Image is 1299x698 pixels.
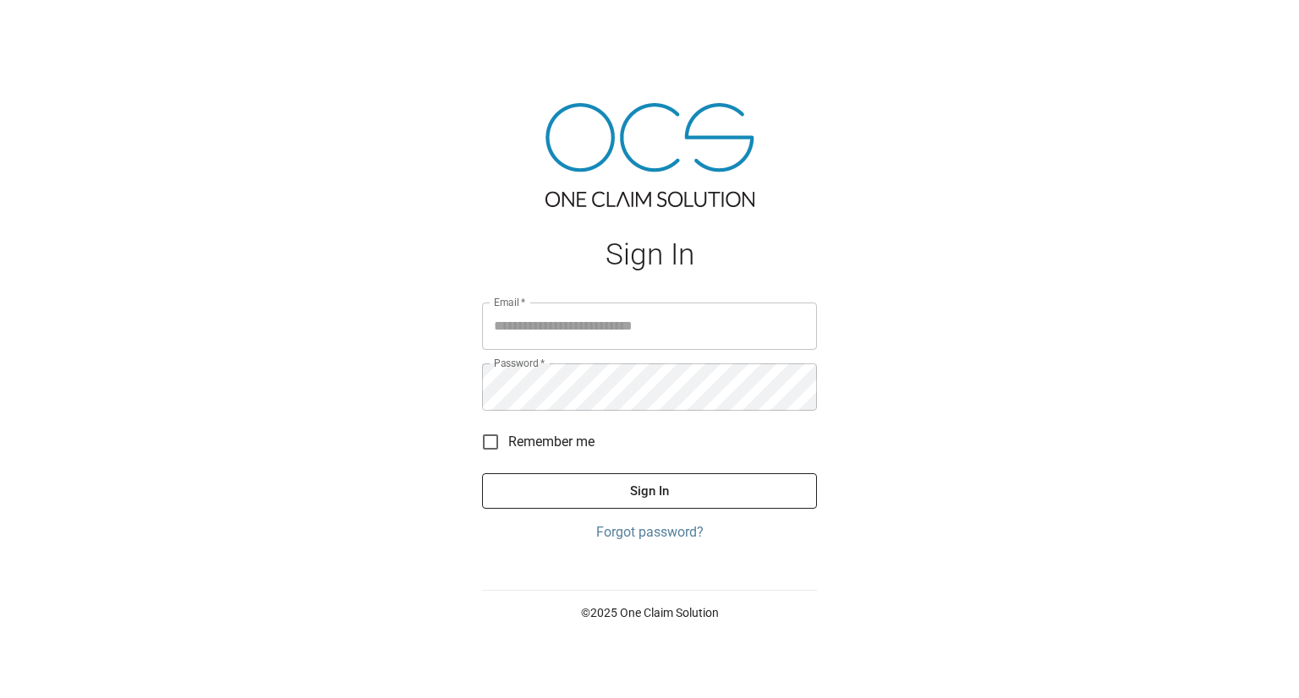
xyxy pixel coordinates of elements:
label: Password [494,356,545,370]
button: Sign In [482,473,817,509]
img: ocs-logo-white-transparent.png [20,10,88,44]
img: ocs-logo-tra.png [545,103,754,207]
label: Email [494,295,526,309]
h1: Sign In [482,237,817,272]
span: Remember me [508,432,595,452]
a: Forgot password? [482,522,817,543]
p: © 2025 One Claim Solution [482,604,817,621]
